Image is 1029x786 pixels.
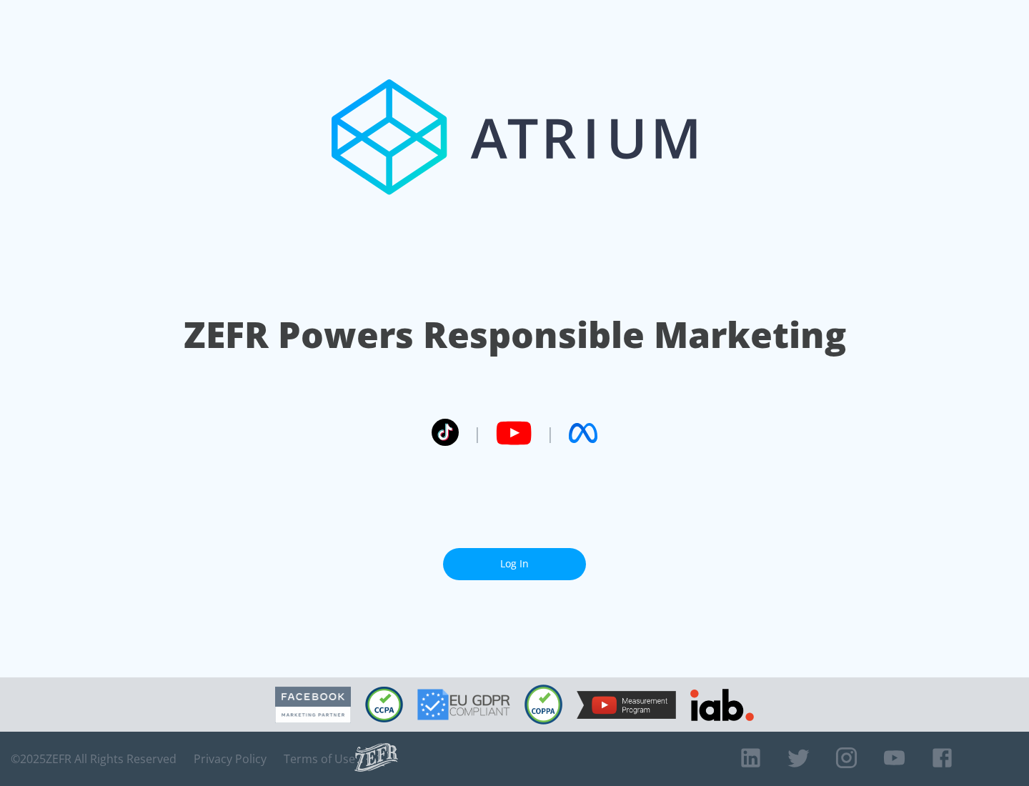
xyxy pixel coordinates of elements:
img: COPPA Compliant [525,685,562,725]
img: IAB [690,689,754,721]
a: Log In [443,548,586,580]
img: Facebook Marketing Partner [275,687,351,723]
span: | [546,422,555,444]
img: YouTube Measurement Program [577,691,676,719]
a: Terms of Use [284,752,355,766]
a: Privacy Policy [194,752,267,766]
img: GDPR Compliant [417,689,510,720]
span: | [473,422,482,444]
span: © 2025 ZEFR All Rights Reserved [11,752,177,766]
img: CCPA Compliant [365,687,403,722]
h1: ZEFR Powers Responsible Marketing [184,310,846,359]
